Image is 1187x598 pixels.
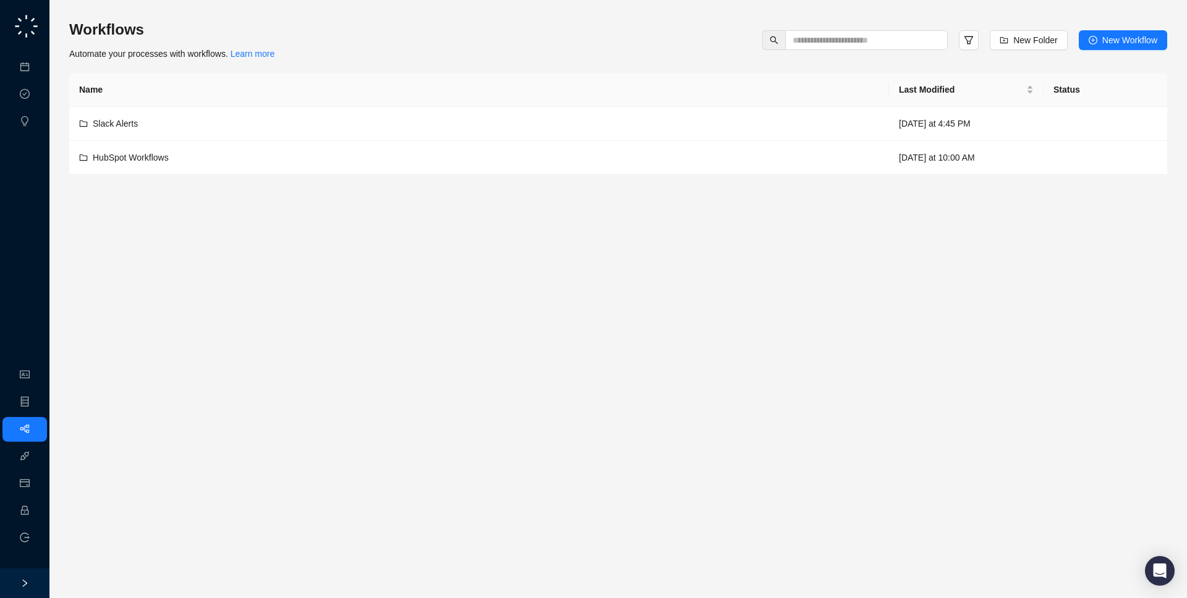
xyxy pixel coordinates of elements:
span: New Folder [1013,33,1058,47]
span: logout [20,533,30,542]
td: [DATE] at 4:45 PM [889,107,1044,141]
span: filter [964,35,974,45]
span: New Workflow [1102,33,1157,47]
span: Slack Alerts [93,119,138,128]
button: New Workflow [1079,30,1167,50]
h3: Workflows [69,20,274,40]
button: New Folder [990,30,1068,50]
span: Automate your processes with workflows. [69,49,274,59]
img: logo-small-C4UdH2pc.png [12,12,40,40]
td: [DATE] at 10:00 AM [889,141,1044,175]
div: Open Intercom Messenger [1145,556,1175,586]
span: folder [79,119,88,128]
th: Status [1044,73,1167,107]
a: Learn more [231,49,275,59]
th: Last Modified [889,73,1044,107]
span: HubSpot Workflows [93,153,169,162]
span: folder [79,153,88,162]
span: right [20,579,29,587]
span: plus-circle [1089,36,1097,44]
span: Last Modified [899,83,1024,96]
span: search [770,36,778,44]
span: folder-add [1000,36,1008,44]
th: Name [69,73,889,107]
